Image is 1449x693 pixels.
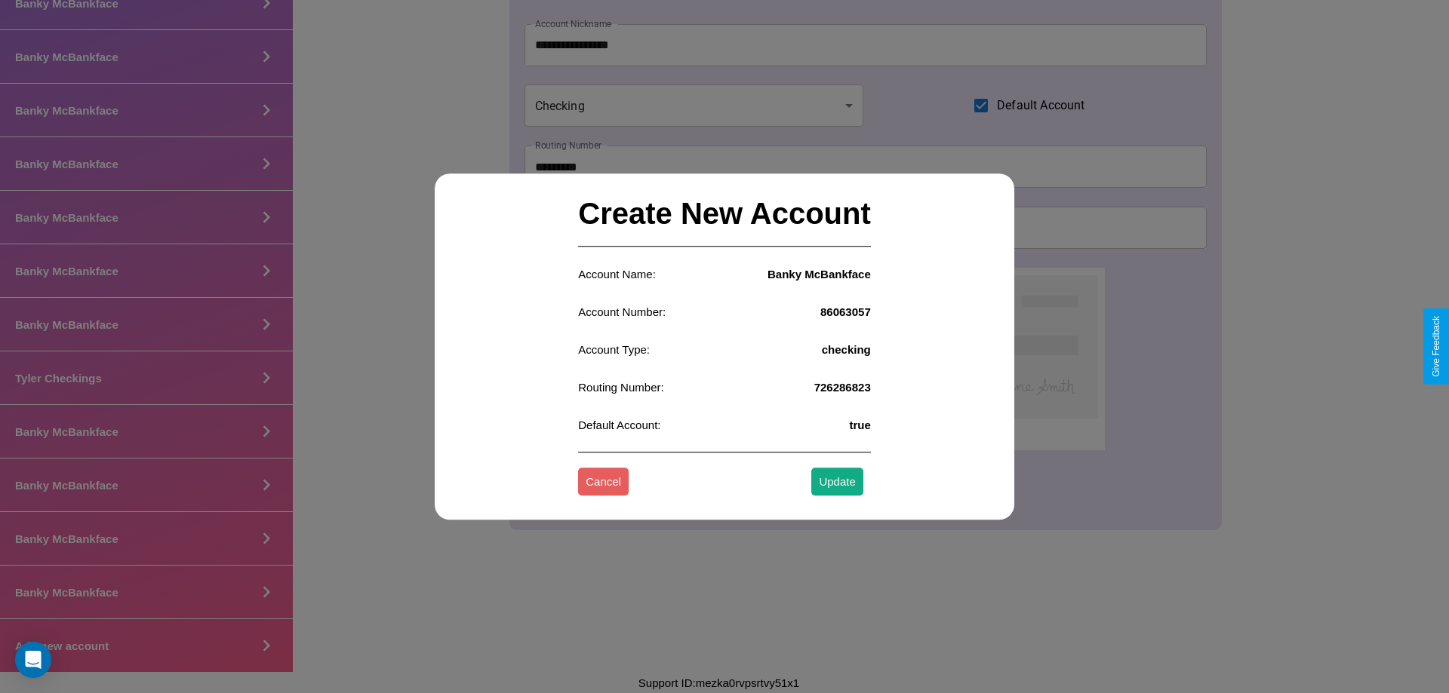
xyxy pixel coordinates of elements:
div: Open Intercom Messenger [15,642,51,678]
p: Account Type: [578,339,650,360]
h4: 86063057 [820,305,871,318]
p: Account Name: [578,264,656,284]
h2: Create New Account [578,182,871,247]
h4: true [849,419,870,431]
p: Account Number: [578,302,666,322]
div: Give Feedback [1431,316,1441,377]
p: Default Account: [578,415,660,435]
button: Cancel [578,468,629,496]
p: Routing Number: [578,377,663,397]
h4: Banky McBankface [768,268,871,281]
button: Update [811,468,863,496]
h4: checking [822,343,871,356]
h4: 726286823 [814,381,871,394]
